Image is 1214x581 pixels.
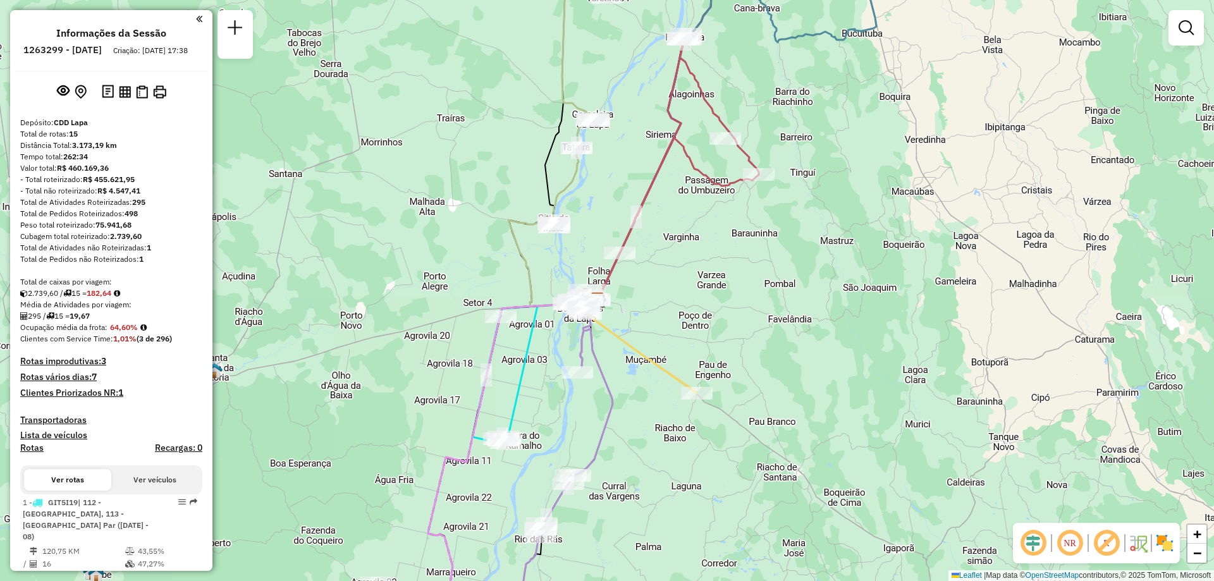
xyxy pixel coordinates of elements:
[132,197,145,207] strong: 295
[20,430,202,441] h4: Lista de veículos
[110,231,142,241] strong: 2.739,60
[20,197,202,208] div: Total de Atividades Roteirizadas:
[952,571,982,580] a: Leaflet
[57,163,109,173] strong: R$ 460.169,36
[20,231,202,242] div: Cubagem total roteirizado:
[72,140,117,150] strong: 3.173,19 km
[42,545,125,558] td: 120,75 KM
[20,208,202,219] div: Total de Pedidos Roteirizados:
[1055,528,1085,558] span: Ocultar NR
[24,469,111,491] button: Ver rotas
[20,276,202,288] div: Total de caixas por viagem:
[20,219,202,231] div: Peso total roteirizado:
[20,162,202,174] div: Valor total:
[147,243,151,252] strong: 1
[97,186,140,195] strong: R$ 4.547,41
[23,558,29,570] td: /
[20,322,107,332] span: Ocupação média da frota:
[1187,544,1206,563] a: Zoom out
[83,174,135,184] strong: R$ 455.621,95
[133,83,150,101] button: Visualizar Romaneio
[20,185,202,197] div: - Total não roteirizado:
[984,571,986,580] span: |
[20,312,28,320] i: Total de Atividades
[178,498,186,506] em: Opções
[20,443,44,453] a: Rotas
[23,498,149,541] span: 1 -
[20,117,202,128] div: Depósito:
[23,498,149,541] span: | 112 - [GEOGRAPHIC_DATA], 113 - [GEOGRAPHIC_DATA] Par ([DATE] - 08)
[87,288,111,298] strong: 182,64
[99,82,116,102] button: Logs desbloquear sessão
[206,362,223,379] img: RT PA - Santa Maria da Vitória
[72,82,89,102] button: Centralizar mapa no depósito ou ponto de apoio
[140,324,147,331] em: Média calculada utilizando a maior ocupação (%Peso ou %Cubagem) de cada rota da sessão. Rotas cro...
[54,118,88,127] strong: CDD Lapa
[1091,528,1122,558] span: Exibir rótulo
[48,498,78,507] span: GIT5I19
[20,128,202,140] div: Total de rotas:
[20,310,202,322] div: 295 / 15 =
[1155,533,1175,553] img: Exibir/Ocultar setores
[20,242,202,254] div: Total de Atividades não Roteirizadas:
[20,372,202,382] h4: Rotas vários dias:
[190,498,197,506] em: Rota exportada
[42,558,125,570] td: 16
[223,15,248,44] a: Nova sessão e pesquisa
[155,443,202,453] h4: Recargas: 0
[114,290,120,297] i: Meta Caixas/viagem: 206,52 Diferença: -23,88
[948,570,1214,581] div: Map data © contributors,© 2025 TomTom, Microsoft
[20,288,202,299] div: 2.739,60 / 15 =
[30,547,37,555] i: Distância Total
[118,387,123,398] strong: 1
[1193,545,1201,561] span: −
[150,83,169,101] button: Imprimir Rotas
[20,299,202,310] div: Média de Atividades por viagem:
[1026,571,1079,580] a: OpenStreetMap
[92,371,97,382] strong: 7
[63,290,71,297] i: Total de rotas
[95,220,132,229] strong: 75.941,68
[139,254,144,264] strong: 1
[116,83,133,100] button: Visualizar relatório de Roteirização
[1174,15,1199,40] a: Exibir filtros
[125,547,135,555] i: % de utilização do peso
[110,322,138,332] strong: 64,60%
[20,356,202,367] h4: Rotas improdutivas:
[20,388,202,398] h4: Clientes Priorizados NR:
[20,174,202,185] div: - Total roteirizado:
[20,290,28,297] i: Cubagem total roteirizado
[63,152,88,161] strong: 262:34
[30,560,37,568] i: Total de Atividades
[137,545,197,558] td: 43,55%
[125,560,135,568] i: % de utilização da cubagem
[1187,525,1206,544] a: Zoom in
[111,469,199,491] button: Ver veículos
[56,27,166,39] h4: Informações da Sessão
[83,564,99,580] img: P.A Coribe
[196,11,202,26] a: Clique aqui para minimizar o painel
[1193,526,1201,542] span: +
[101,355,106,367] strong: 3
[589,292,606,309] img: CDD Lapa
[70,311,90,321] strong: 19,67
[1128,533,1148,553] img: Fluxo de ruas
[54,82,72,102] button: Exibir sessão original
[20,254,202,265] div: Total de Pedidos não Roteirizados:
[23,44,102,56] h6: 1263299 - [DATE]
[113,334,137,343] strong: 1,01%
[20,415,202,425] h4: Transportadoras
[1018,528,1048,558] span: Ocultar deslocamento
[137,334,172,343] strong: (3 de 296)
[137,558,197,570] td: 47,27%
[20,140,202,151] div: Distância Total:
[20,334,113,343] span: Clientes com Service Time:
[108,45,193,56] div: Criação: [DATE] 17:38
[69,129,78,138] strong: 15
[46,312,54,320] i: Total de rotas
[20,151,202,162] div: Tempo total:
[125,209,138,218] strong: 498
